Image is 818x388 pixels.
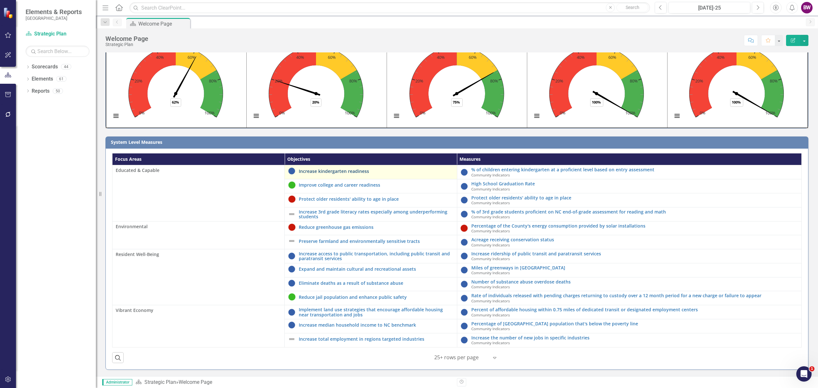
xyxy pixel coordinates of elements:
[288,265,296,273] img: No Information
[285,193,457,207] td: Double-Click to Edit Right Click for Context Menu
[248,30,384,126] svg: Interactive chart
[460,196,468,204] img: No Information
[471,209,799,214] a: % of 3rd grade students proficient on NC end-of-grade assessment for reading and math
[144,379,176,385] a: Strategic Plan
[809,366,814,371] span: 1
[26,8,82,16] span: Elements & Reports
[460,266,468,274] img: No Information
[129,2,650,13] input: Search ClearPoint...
[299,251,453,261] a: Increase access to public transportation, including public transit and paratransit services
[288,252,296,260] img: No Information
[460,210,468,218] img: No Information
[288,210,296,218] img: Not Defined
[285,333,457,347] td: Double-Click to Edit Right Click for Context Menu
[471,251,799,256] a: Increase ridership of public transit and paratransit services
[457,319,802,333] td: Double-Click to Edit Right Click for Context Menu
[471,256,510,261] span: Community Indicators
[457,193,802,207] td: Double-Click to Edit Right Click for Context Menu
[460,182,468,190] img: No Information
[457,221,802,235] td: Double-Click to Edit Right Click for Context Menu
[486,110,496,116] text: 100%
[108,30,245,126] div: Current Period % of Target Achieved. Highcharts interactive chart.
[288,335,296,343] img: Not Defined
[457,179,802,193] td: Double-Click to Edit Right Click for Context Menu
[138,20,189,28] div: Welcome Page
[188,54,196,60] text: 60%
[288,293,296,301] img: On Target
[669,30,806,126] div: Current Period % of Target Achieved. Highcharts interactive chart.
[471,298,510,303] span: Community Indicators
[209,78,217,84] text: 80%
[460,322,468,330] img: No Information
[592,91,634,115] path: 100. % of Target Aggregation.
[471,293,799,298] a: Rate of individuals released with pending charges returning to custody over a 12 month period for...
[471,284,510,289] span: Community Indicators
[116,307,281,314] span: Vibrant Economy
[389,30,525,126] div: Current Period % of Target Achieved. Highcharts interactive chart.
[112,112,120,120] button: View chart menu, Current Period % of Target Achieved
[105,42,148,47] div: Strategic Plan
[471,326,510,331] span: Community Indicators
[471,195,799,200] a: Protect older residents' ability to age in place
[279,110,285,116] text: 0%
[116,167,281,174] span: Educated & Capable
[695,78,703,84] text: 20%
[112,165,285,221] td: Double-Click to Edit
[532,112,541,120] button: View chart menu, Current Period % of Target Achieved
[717,54,725,60] text: 40%
[457,277,802,291] td: Double-Click to Edit Right Click for Context Menu
[471,181,799,186] a: High School Graduation Rate
[700,110,706,116] text: 0%
[288,167,296,175] img: No Information
[415,78,423,84] text: 20%
[299,307,453,317] a: Implement land use strategies that encourage affordable housing near transportation and jobs
[108,30,243,126] svg: Interactive chart
[285,235,457,249] td: Double-Click to Edit Right Click for Context Menu
[560,110,566,116] text: 0%
[285,319,457,333] td: Double-Click to Edit Right Click for Context Menu
[453,72,494,96] path: 75. % of Target Aggregation.
[139,110,145,116] text: 0%
[471,242,510,247] span: Community Indicators
[328,54,336,60] text: 60%
[288,195,296,203] img: Below Plan
[420,110,426,116] text: 0%
[53,88,63,94] div: 50
[275,78,283,84] text: 20%
[460,280,468,288] img: No Information
[288,181,296,189] img: On Target
[529,30,664,126] svg: Interactive chart
[471,279,799,284] a: Number of substance abuse overdose deaths
[460,308,468,316] img: No Information
[173,56,197,98] path: 61.974692. % of Target Aggregation.
[112,221,285,249] td: Double-Click to Edit
[285,263,457,277] td: Double-Click to Edit Right Click for Context Menu
[299,239,453,244] a: Preserve farmland and environmentally sensitive tracts
[796,366,812,382] iframe: Intercom live chat
[299,225,453,229] a: Reduce greenhouse gas emissions
[616,3,648,12] button: Search
[471,307,799,312] a: Percent of affordable housing within 0.75 miles of dedicated transit or designated employment cen...
[275,80,320,96] path: 20. % of Target Aggregation.
[453,100,460,105] text: 75%
[490,78,498,84] text: 80%
[471,200,510,205] span: Community Indicators
[457,263,802,277] td: Double-Click to Edit Right Click for Context Menu
[801,2,813,13] button: BW
[749,54,757,60] text: 60%
[471,270,510,275] span: Community Indicators
[111,140,805,144] h3: System Level Measures
[299,281,453,285] a: Eliminate deaths as a result of substance abuse
[61,64,71,70] div: 44
[116,251,281,258] span: Resident Well-Being
[349,78,357,84] text: 80%
[460,336,468,344] img: No Information
[457,235,802,249] td: Double-Click to Edit Right Click for Context Menu
[457,305,802,319] td: Double-Click to Edit Right Click for Context Menu
[460,238,468,246] img: No Information
[299,295,453,299] a: Reduce jail population and enhance public safety
[471,228,510,233] span: Community Indicators
[299,209,453,219] a: Increase 3rd grade literacy rates especially among underperforming students
[770,78,778,84] text: 80%
[112,249,285,305] td: Double-Click to Edit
